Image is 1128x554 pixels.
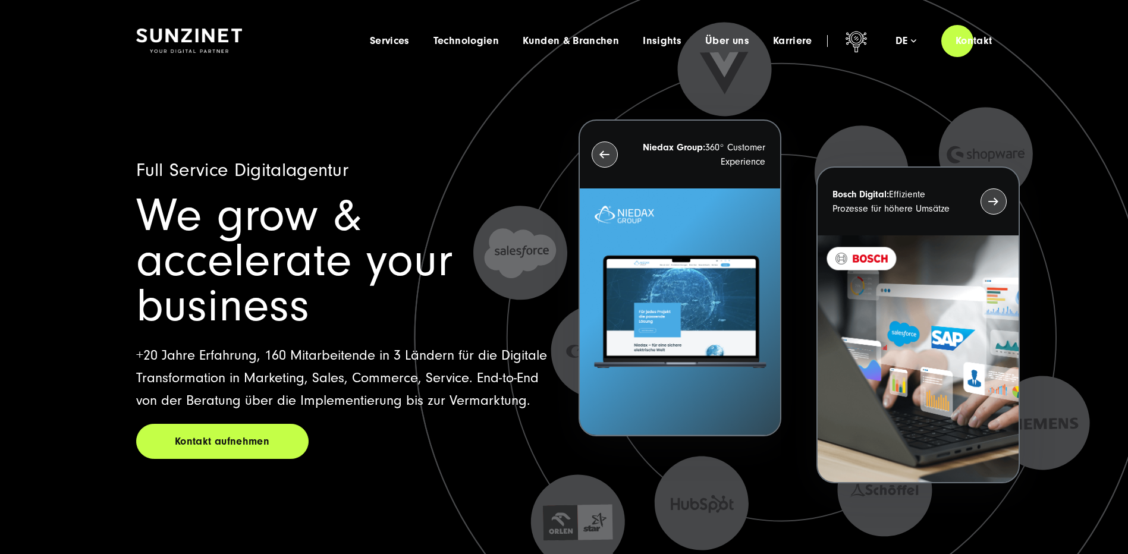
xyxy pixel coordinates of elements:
button: Niedax Group:360° Customer Experience Letztes Projekt von Niedax. Ein Laptop auf dem die Niedax W... [579,119,781,436]
a: Kunden & Branchen [523,35,619,47]
p: 360° Customer Experience [639,140,765,169]
span: Full Service Digitalagentur [136,159,349,181]
a: Services [370,35,410,47]
p: +20 Jahre Erfahrung, 160 Mitarbeitende in 3 Ländern für die Digitale Transformation in Marketing,... [136,344,550,412]
img: SUNZINET Full Service Digital Agentur [136,29,242,53]
div: de [896,35,916,47]
a: Kontakt [941,24,1007,58]
strong: Niedax Group: [643,142,705,153]
p: Effiziente Prozesse für höhere Umsätze [832,187,959,216]
button: Bosch Digital:Effiziente Prozesse für höhere Umsätze BOSCH - Kundeprojekt - Digital Transformatio... [816,166,1019,483]
a: Insights [643,35,681,47]
a: Technologien [433,35,499,47]
img: Letztes Projekt von Niedax. Ein Laptop auf dem die Niedax Website geöffnet ist, auf blauem Hinter... [580,188,780,435]
h1: We grow & accelerate your business [136,193,550,329]
a: Über uns [705,35,749,47]
strong: Bosch Digital: [832,189,889,200]
img: BOSCH - Kundeprojekt - Digital Transformation Agentur SUNZINET [818,235,1018,482]
a: Kontakt aufnehmen [136,424,309,459]
a: Karriere [773,35,812,47]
